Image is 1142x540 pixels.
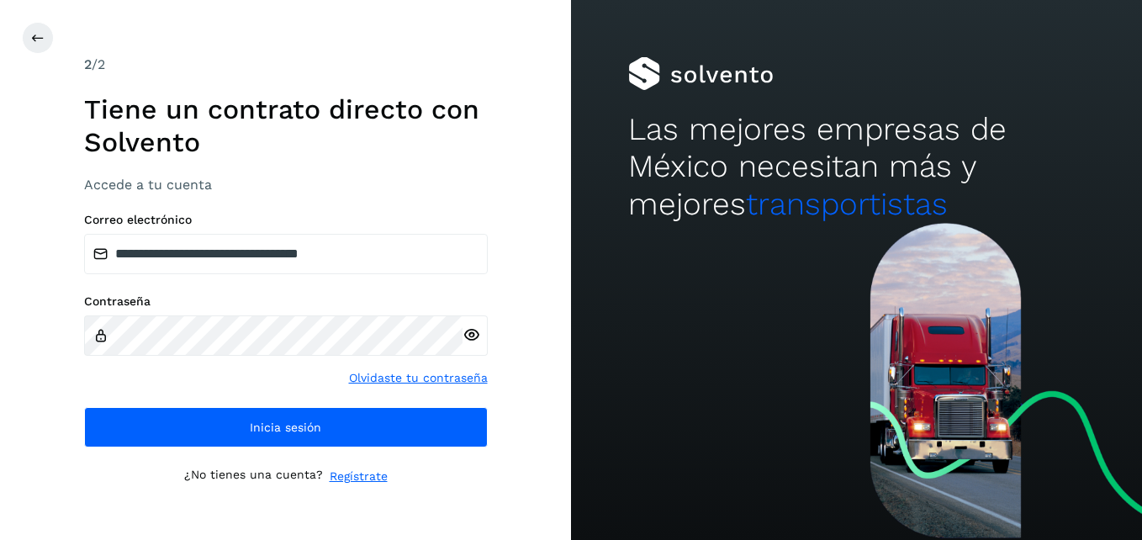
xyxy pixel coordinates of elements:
button: Inicia sesión [84,407,488,447]
h2: Las mejores empresas de México necesitan más y mejores [628,111,1085,223]
h3: Accede a tu cuenta [84,177,488,193]
span: transportistas [746,186,948,222]
a: Regístrate [330,468,388,485]
a: Olvidaste tu contraseña [349,369,488,387]
div: /2 [84,55,488,75]
span: 2 [84,56,92,72]
label: Correo electrónico [84,213,488,227]
span: Inicia sesión [250,421,321,433]
h1: Tiene un contrato directo con Solvento [84,93,488,158]
p: ¿No tienes una cuenta? [184,468,323,485]
label: Contraseña [84,294,488,309]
